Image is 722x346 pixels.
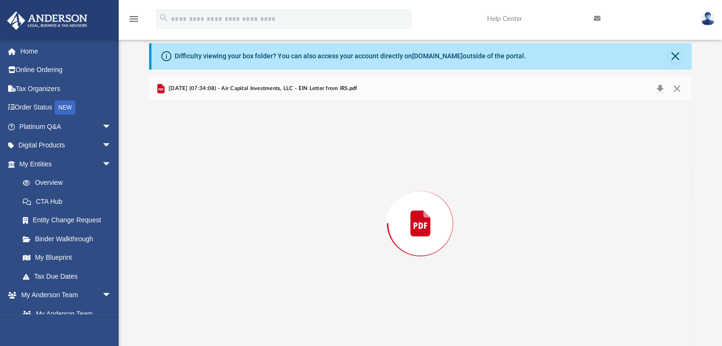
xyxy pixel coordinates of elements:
span: arrow_drop_down [102,117,121,137]
a: Digital Productsarrow_drop_down [7,136,126,155]
button: Close [668,50,682,63]
div: Difficulty viewing your box folder? You can also access your account directly on outside of the p... [175,51,526,61]
a: CTA Hub [13,192,126,211]
a: Platinum Q&Aarrow_drop_down [7,117,126,136]
a: menu [128,18,140,25]
a: My Anderson Team [13,304,116,323]
a: My Anderson Teamarrow_drop_down [7,286,121,305]
span: [DATE] (07:34:08) - Air Capital Investments, LLC - EIN Letter from IRS.pdf [167,84,357,93]
a: Home [7,42,126,61]
i: search [159,13,169,23]
img: Anderson Advisors Platinum Portal [4,11,90,30]
a: My Blueprint [13,248,121,267]
div: Preview [149,76,692,346]
button: Close [668,82,685,95]
a: Online Ordering [7,61,126,80]
a: Binder Walkthrough [13,229,126,248]
a: Tax Organizers [7,79,126,98]
a: Tax Due Dates [13,267,126,286]
a: Overview [13,173,126,192]
a: [DOMAIN_NAME] [412,52,463,60]
span: arrow_drop_down [102,155,121,174]
span: arrow_drop_down [102,136,121,155]
img: User Pic [701,12,715,26]
i: menu [128,13,140,25]
button: Download [652,82,669,95]
a: My Entitiesarrow_drop_down [7,155,126,173]
div: NEW [55,100,75,115]
a: Order StatusNEW [7,98,126,118]
span: arrow_drop_down [102,286,121,305]
a: Entity Change Request [13,211,126,230]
